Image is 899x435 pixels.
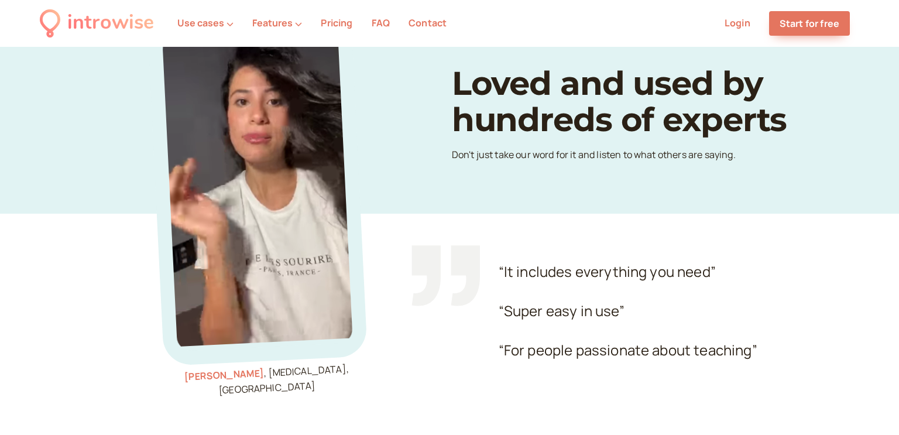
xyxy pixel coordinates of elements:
p: “It includes everything you need” [499,261,787,283]
a: Login [725,16,750,29]
p: “Super easy in use” [499,300,787,323]
div: , [MEDICAL_DATA], [GEOGRAPHIC_DATA] [179,361,355,400]
p: “For people passionate about teaching” [499,339,787,362]
a: Start for free [769,11,850,36]
div: introwise [67,7,154,39]
a: Pricing [321,16,352,29]
button: Use cases [177,18,234,28]
a: FAQ [372,16,390,29]
p: Don't just take our word for it and listen to what others are saying. [452,148,787,163]
iframe: Chat Widget [689,300,899,435]
a: introwise [40,7,154,39]
a: Contact [409,16,447,29]
button: Features [252,18,302,28]
a: [PERSON_NAME] [184,367,264,383]
h1: Loved and used by hundreds of experts [452,66,787,138]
